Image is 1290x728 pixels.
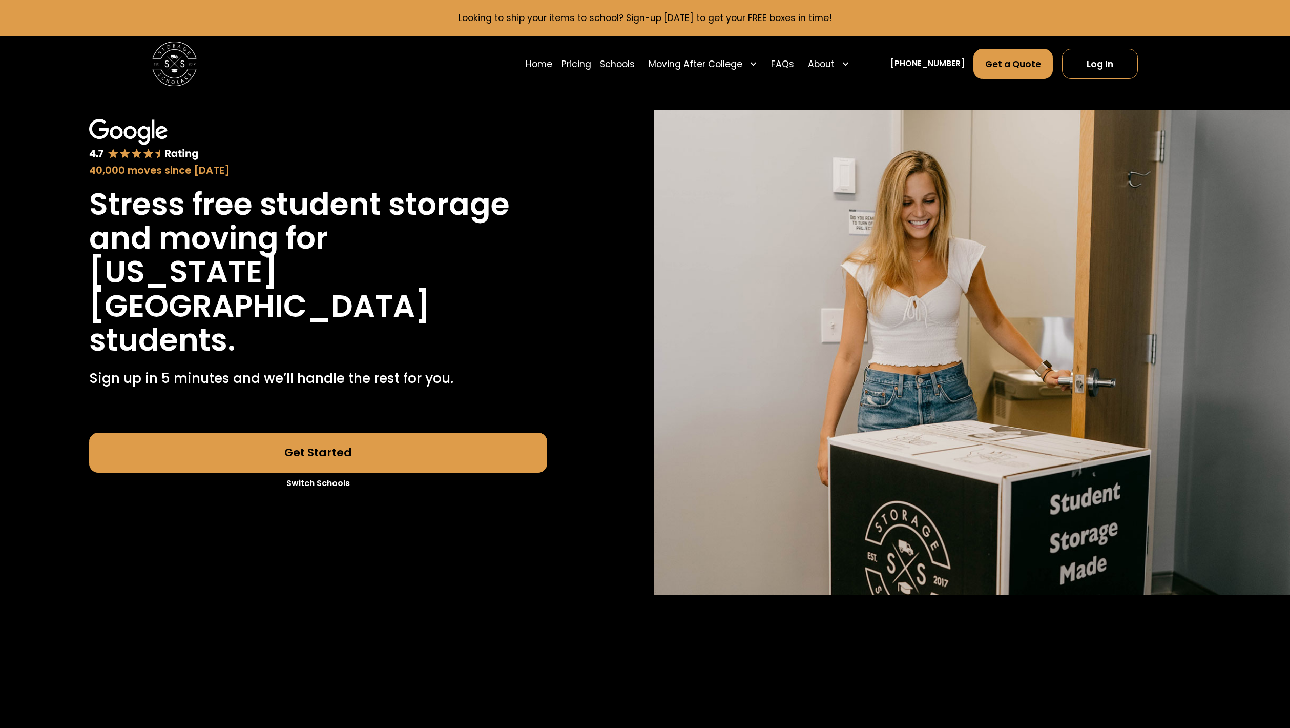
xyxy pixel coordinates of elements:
[649,57,742,71] div: Moving After College
[600,48,635,79] a: Schools
[771,48,794,79] a: FAQs
[89,255,547,322] h1: [US_STATE][GEOGRAPHIC_DATA]
[561,48,591,79] a: Pricing
[89,163,547,178] div: 40,000 moves since [DATE]
[644,48,762,79] div: Moving After College
[808,57,835,71] div: About
[973,49,1053,79] a: Get a Quote
[89,119,199,161] img: Google 4.7 star rating
[89,323,236,357] h1: students.
[890,58,965,70] a: [PHONE_NUMBER]
[89,433,547,473] a: Get Started
[1062,49,1138,79] a: Log In
[526,48,552,79] a: Home
[654,110,1290,595] img: Storage Scholars will have everything waiting for you in your room when you arrive to campus.
[89,473,547,494] a: Switch Schools
[803,48,855,79] div: About
[89,368,453,388] p: Sign up in 5 minutes and we’ll handle the rest for you.
[89,187,547,255] h1: Stress free student storage and moving for
[459,12,832,24] a: Looking to ship your items to school? Sign-up [DATE] to get your FREE boxes in time!
[152,42,197,86] img: Storage Scholars main logo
